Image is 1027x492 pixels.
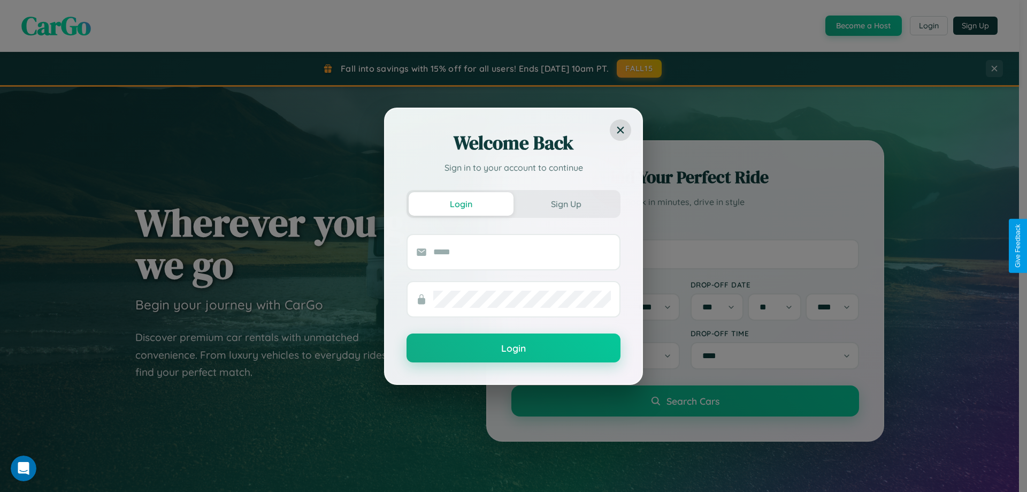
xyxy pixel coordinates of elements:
[1014,224,1022,268] div: Give Feedback
[407,130,620,156] h2: Welcome Back
[11,456,36,481] iframe: Intercom live chat
[407,161,620,174] p: Sign in to your account to continue
[407,334,620,362] button: Login
[513,192,618,216] button: Sign Up
[409,192,513,216] button: Login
